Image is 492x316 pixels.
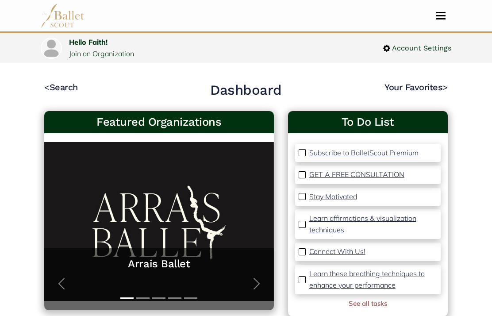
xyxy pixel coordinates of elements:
a: Stay Motivated [309,191,357,203]
a: Hello Faith! [69,38,108,46]
a: Subscribe to BalletScout Premium [309,147,419,159]
button: Slide 5 [184,293,197,303]
a: Your Favorites [384,82,448,92]
h2: Dashboard [210,81,282,100]
code: < [44,81,50,92]
a: Learn affirmations & visualization techniques [309,213,437,235]
h3: Featured Organizations [51,115,267,129]
a: GET A FREE CONSULTATION [309,169,404,181]
a: Learn these breathing techniques to enhance your performance [309,268,437,291]
p: GET A FREE CONSULTATION [309,170,404,179]
p: Stay Motivated [309,192,357,201]
p: Connect With Us! [309,247,365,256]
button: Slide 1 [120,293,134,303]
img: profile picture [42,39,61,58]
a: Account Settings [383,42,451,54]
button: Toggle navigation [430,12,451,20]
code: > [442,81,448,92]
span: Account Settings [390,42,451,54]
p: Subscribe to BalletScout Premium [309,148,419,157]
a: Join an Organization [69,49,134,58]
a: <Search [44,82,78,92]
button: Slide 3 [152,293,165,303]
button: Slide 4 [168,293,181,303]
a: See all tasks [349,299,387,308]
button: Slide 2 [136,293,150,303]
p: Learn affirmations & visualization techniques [309,214,416,234]
p: Learn these breathing techniques to enhance your performance [309,269,425,289]
a: To Do List [295,115,441,129]
a: Connect With Us! [309,246,365,258]
a: Arrais Ballet [53,257,265,271]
